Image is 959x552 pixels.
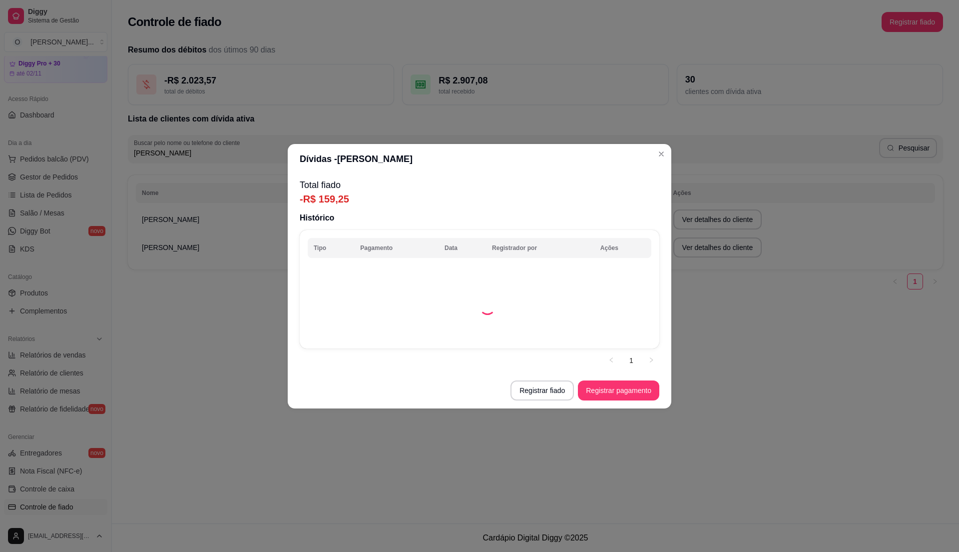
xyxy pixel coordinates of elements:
button: left [603,352,619,368]
p: -R$ 159,25 [300,192,659,206]
li: 1 [623,352,639,368]
span: left [608,357,614,363]
p: Total fiado [300,178,659,192]
th: Registrador por [486,238,594,258]
button: right [643,352,659,368]
button: Registrar pagamento [578,380,659,400]
button: Close [653,146,669,162]
div: Loading [479,299,495,315]
header: Dívidas - [PERSON_NAME] [288,144,671,174]
th: Tipo [308,238,354,258]
a: 1 [624,353,639,368]
th: Data [439,238,486,258]
li: Previous Page [603,352,619,368]
li: Next Page [643,352,659,368]
span: right [648,357,654,363]
p: Histórico [300,212,659,224]
button: Registrar fiado [510,380,574,400]
th: Pagamento [354,238,439,258]
th: Ações [594,238,651,258]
